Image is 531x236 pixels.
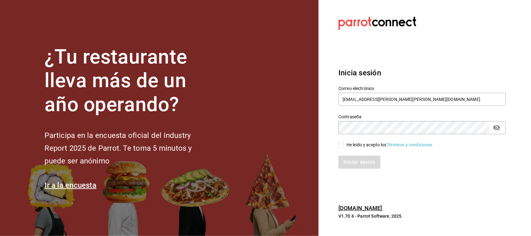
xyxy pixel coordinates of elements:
[491,122,502,133] button: passwordField
[338,93,506,106] input: Ingresa tu correo electrónico
[338,115,506,119] label: Contraseña
[44,45,212,117] h1: ¿Tu restaurante lleva más de un año operando?
[338,67,506,78] h3: Inicia sesión
[338,213,506,219] p: V1.70.6 - Parrot Software, 2025.
[338,205,382,211] a: [DOMAIN_NAME]
[387,142,434,147] a: Términos y condiciones.
[338,86,506,91] label: Correo electrónico
[347,142,434,148] div: He leído y acepto los
[44,129,212,167] h2: Participa en la encuesta oficial del Industry Report 2025 de Parrot. Te toma 5 minutos y puede se...
[44,181,96,190] a: Ir a la encuesta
